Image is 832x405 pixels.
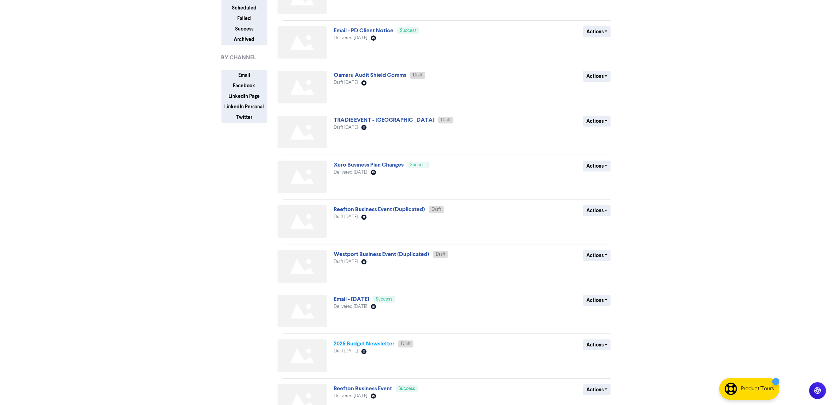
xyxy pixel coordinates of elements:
span: Delivered [DATE] [334,304,367,309]
img: Not found [278,71,327,103]
button: Actions [583,161,611,171]
span: Draft [DATE] [334,125,358,130]
span: Draft [432,207,441,212]
span: Delivered [DATE] [334,394,367,398]
a: 2025 Budget Newsletter [334,340,394,347]
span: Draft [441,118,451,122]
button: Actions [583,26,611,37]
button: Actions [583,250,611,261]
button: Scheduled [221,2,267,13]
button: Email [221,70,267,81]
button: LinkedIn Personal [221,101,267,112]
span: Delivered [DATE] [334,170,367,175]
a: Email - [DATE] [334,296,369,303]
button: Actions [583,205,611,216]
button: Facebook [221,80,267,91]
button: Actions [583,384,611,395]
button: Success [221,23,267,34]
span: Draft [413,73,422,77]
img: Not found [278,295,327,328]
iframe: Chat Widget [797,371,832,405]
img: Not found [278,250,327,283]
span: BY CHANNEL [221,53,256,62]
span: Draft [401,342,411,346]
a: Reefton Business Event [334,385,392,392]
span: Success [410,163,427,167]
span: Draft [DATE] [334,215,358,219]
button: Failed [221,13,267,24]
button: Actions [583,116,611,127]
img: Not found [278,116,327,148]
a: Email - PD Client Notice [334,27,393,34]
button: LinkedIn Page [221,91,267,102]
span: Delivered [DATE] [334,36,367,40]
img: Not found [278,339,327,372]
button: Archived [221,34,267,45]
span: Draft [DATE] [334,80,358,85]
button: Twitter [221,112,267,123]
span: Draft [DATE] [334,349,358,353]
span: Draft [436,252,445,257]
button: Actions [583,339,611,350]
span: Success [399,386,415,391]
img: Not found [278,205,327,238]
button: Actions [583,295,611,306]
button: Actions [583,71,611,82]
span: Success [400,28,417,33]
a: Oamaru Audit Shield Comms [334,72,406,79]
img: Not found [278,161,327,193]
span: Draft [DATE] [334,259,358,264]
a: TRADIE EVENT - [GEOGRAPHIC_DATA] [334,116,434,123]
a: Reefton Business Event (Duplicated) [334,206,425,213]
span: Success [376,297,392,302]
a: Westport Business Event (Duplicated) [334,251,429,258]
img: Not found [278,26,327,59]
a: Xero Business Plan Changes [334,161,404,168]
